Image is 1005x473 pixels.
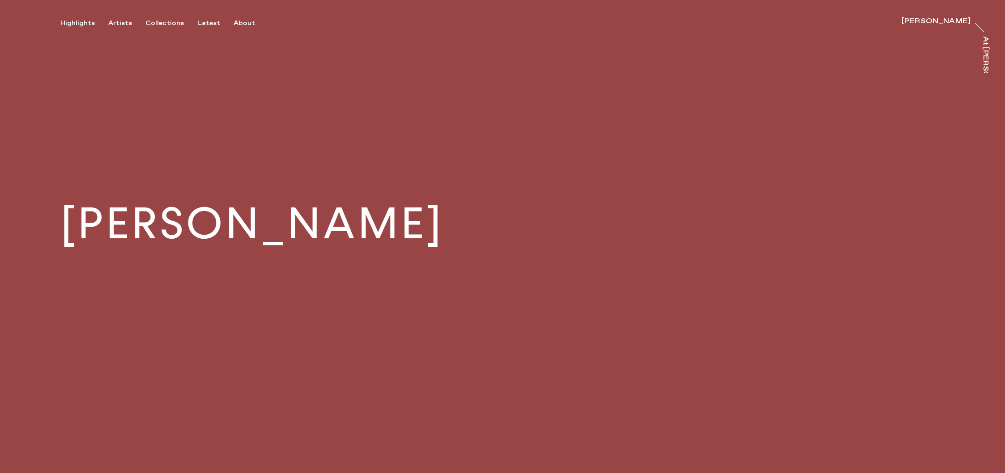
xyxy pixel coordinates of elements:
[197,19,220,27] div: Latest
[60,202,444,245] h1: [PERSON_NAME]
[234,19,255,27] div: About
[60,19,95,27] div: Highlights
[60,19,108,27] button: Highlights
[145,19,184,27] div: Collections
[108,19,145,27] button: Artists
[145,19,197,27] button: Collections
[981,36,990,73] a: At [PERSON_NAME]
[902,17,971,26] a: [PERSON_NAME]
[982,36,989,116] div: At [PERSON_NAME]
[902,18,971,25] div: [PERSON_NAME]
[108,19,132,27] div: Artists
[234,19,268,27] button: About
[197,19,234,27] button: Latest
